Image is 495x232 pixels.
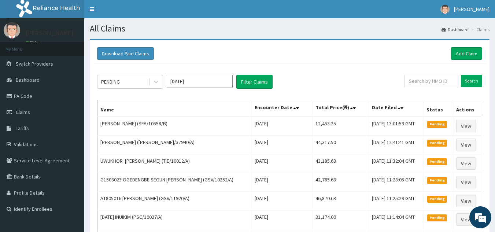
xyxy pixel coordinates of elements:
td: [DATE] 11:25:29 GMT [369,192,423,210]
td: [DATE] INUIKIM (PSC/10027/A) [97,210,252,229]
td: 46,870.63 [313,192,369,210]
li: Claims [469,26,490,33]
span: Pending [427,177,447,184]
img: User Image [4,22,20,38]
td: 43,185.63 [313,154,369,173]
a: View [456,176,476,188]
td: [DATE] [252,210,313,229]
button: Download Paid Claims [97,47,154,60]
td: [PERSON_NAME] (SFA/10558/B) [97,117,252,136]
td: [DATE] [252,192,313,210]
a: View [456,139,476,151]
span: Claims [16,109,30,115]
input: Search [461,75,482,87]
span: Pending [427,121,447,128]
th: Total Price(₦) [313,100,369,117]
span: Tariffs [16,125,29,132]
td: [DATE] [252,173,313,192]
button: Filter Claims [236,75,273,89]
td: 31,174.00 [313,210,369,229]
td: A1805016 [PERSON_NAME] (GSV/11920/A) [97,192,252,210]
td: [DATE] [252,117,313,136]
th: Date Filed [369,100,423,117]
a: View [456,157,476,170]
td: G1503023 OGEDENGBE SEGUN [PERSON_NAME] (GSV/10252/A) [97,173,252,192]
input: Search by HMO ID [404,75,458,87]
td: 42,785.63 [313,173,369,192]
td: UWUKHOR [PERSON_NAME] (TIE/10012/A) [97,154,252,173]
div: PENDING [101,78,120,85]
td: 12,453.25 [313,117,369,136]
th: Status [423,100,453,117]
a: View [456,213,476,226]
a: Add Claim [451,47,482,60]
td: [DATE] 11:32:04 GMT [369,154,423,173]
th: Name [97,100,252,117]
td: [DATE] [252,154,313,173]
span: Pending [427,140,447,146]
td: 44,317.50 [313,136,369,154]
a: View [456,195,476,207]
img: User Image [440,5,450,14]
p: [PERSON_NAME] [26,30,74,36]
td: [DATE] 11:14:04 GMT [369,210,423,229]
td: [DATE] 12:41:41 GMT [369,136,423,154]
th: Encounter Date [252,100,313,117]
td: [DATE] [252,136,313,154]
a: Dashboard [442,26,469,33]
td: [PERSON_NAME] ([PERSON_NAME]/37940/A) [97,136,252,154]
input: Select Month and Year [167,75,233,88]
span: [PERSON_NAME] [454,6,490,12]
a: Online [26,40,43,45]
span: Pending [427,158,447,165]
a: View [456,120,476,132]
span: Pending [427,196,447,202]
span: Pending [427,214,447,221]
th: Actions [453,100,482,117]
span: Dashboard [16,77,40,83]
td: [DATE] 11:28:05 GMT [369,173,423,192]
td: [DATE] 13:01:53 GMT [369,117,423,136]
span: Switch Providers [16,60,53,67]
h1: All Claims [90,24,490,33]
